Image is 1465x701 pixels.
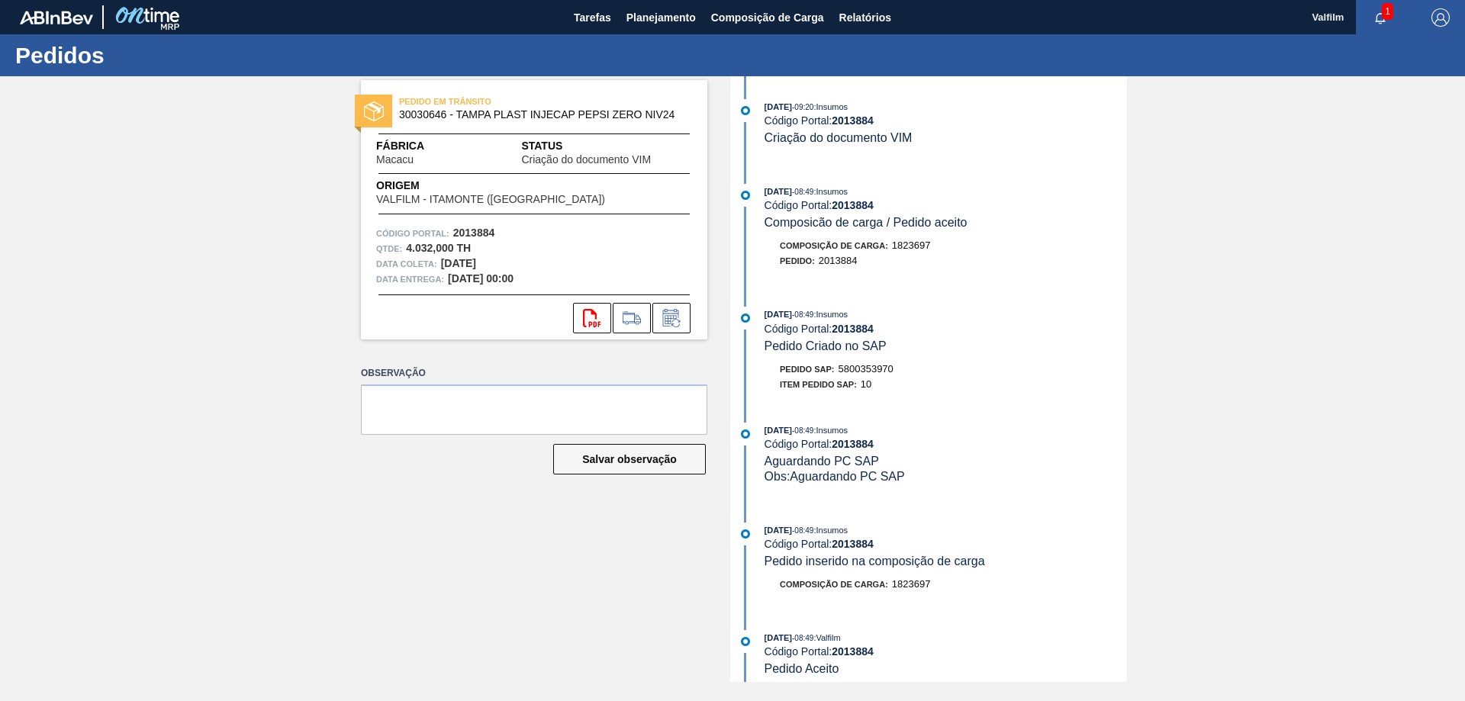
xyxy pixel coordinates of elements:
div: Ir para Composição de Carga [613,303,651,333]
span: : Insumos [813,426,848,435]
img: Logout [1431,8,1450,27]
span: Origem [376,178,649,194]
span: 10 [861,378,871,390]
strong: 2013884 [832,114,874,127]
label: Observação [361,362,707,384]
span: Composição de Carga [711,8,824,27]
span: - 08:49 [792,188,813,196]
span: Data coleta: [376,256,437,272]
span: [DATE] [765,633,792,642]
img: atual [741,529,750,539]
span: 1823697 [892,240,931,251]
span: Relatórios [839,8,891,27]
div: Código Portal: [765,114,1127,127]
img: atual [741,191,750,200]
span: Planejamento [626,8,696,27]
span: [DATE] [765,310,792,319]
span: Composição de Carga : [780,580,888,589]
span: Composicão de carga / Pedido aceito [765,216,968,229]
strong: 4.032,000 TH [406,242,471,254]
span: Tarefas [574,8,611,27]
strong: [DATE] [441,257,476,269]
img: atual [741,429,750,439]
span: Pedido inserido na composição de carga [765,555,985,568]
span: - 09:20 [792,103,813,111]
span: Pedido Aceito [765,662,839,675]
img: status [364,101,384,121]
strong: 2013884 [832,645,874,658]
span: Criação do documento VIM [521,154,651,166]
span: 1 [1382,3,1393,20]
span: Criação do documento VIM [765,131,913,144]
span: [DATE] [765,187,792,196]
span: Composição de Carga : [780,241,888,250]
span: Fábrica [376,138,462,154]
span: [DATE] [765,426,792,435]
strong: 2013884 [832,199,874,211]
button: Salvar observação [553,444,706,474]
span: Macacu [376,154,414,166]
h1: Pedidos [15,47,286,64]
span: - 08:49 [792,426,813,435]
span: Aguardando PC SAP [765,455,879,468]
span: [DATE] [765,526,792,535]
span: : Insumos [813,310,848,319]
div: Código Portal: [765,323,1127,335]
div: Código Portal: [765,538,1127,550]
img: atual [741,314,750,323]
span: 2013884 [819,255,858,266]
span: [DATE] [765,102,792,111]
span: Status [521,138,692,154]
img: atual [741,106,750,115]
span: Obs: Aguardando PC SAP [765,470,905,483]
span: - 08:49 [792,310,813,319]
span: Qtde : [376,241,402,256]
span: 1823697 [892,578,931,590]
div: Código Portal: [765,438,1127,450]
span: PEDIDO EM TRÂNSITO [399,94,613,109]
strong: 2013884 [832,438,874,450]
span: Pedido : [780,256,815,265]
span: : Insumos [813,102,848,111]
span: - 08:49 [792,634,813,642]
strong: 2013884 [453,227,495,239]
span: 30030646 - TAMPA PLAST INJECAP PEPSI ZERO NIV24 [399,109,676,121]
span: - 08:49 [792,526,813,535]
img: atual [741,637,750,646]
span: Data entrega: [376,272,444,287]
span: Código Portal: [376,226,449,241]
img: TNhmsLtSVTkK8tSr43FrP2fwEKptu5GPRR3wAAAABJRU5ErkJggg== [20,11,93,24]
div: Código Portal: [765,199,1127,211]
span: Pedido Criado no SAP [765,339,887,352]
span: VALFILM - ITAMONTE ([GEOGRAPHIC_DATA]) [376,194,605,205]
div: Informar alteração no pedido [652,303,691,333]
span: : Insumos [813,526,848,535]
span: 5800353970 [839,363,893,375]
span: : Insumos [813,187,848,196]
strong: 2013884 [832,323,874,335]
div: Abrir arquivo PDF [573,303,611,333]
strong: [DATE] 00:00 [448,272,514,285]
span: Pedido SAP: [780,365,835,374]
strong: 2013884 [832,538,874,550]
span: Item pedido SAP: [780,380,857,389]
div: Código Portal: [765,645,1127,658]
button: Notificações [1356,7,1405,28]
span: : Valfilm [813,633,840,642]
